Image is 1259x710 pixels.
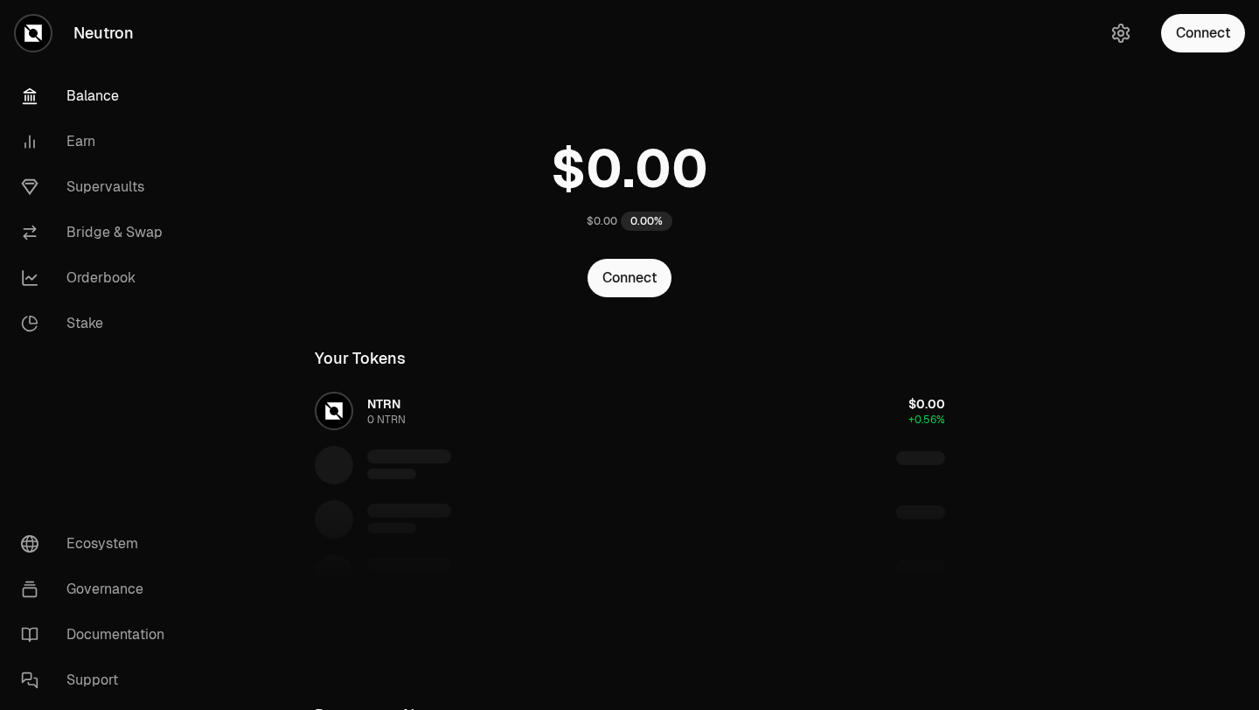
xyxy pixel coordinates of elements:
a: Support [7,658,189,703]
a: Documentation [7,612,189,658]
a: Earn [7,119,189,164]
button: Connect [1161,14,1245,52]
button: Connect [588,259,671,297]
a: Bridge & Swap [7,210,189,255]
div: Your Tokens [315,346,406,371]
div: 0.00% [621,212,672,231]
a: Ecosystem [7,521,189,567]
div: $0.00 [587,214,617,228]
a: Supervaults [7,164,189,210]
a: Balance [7,73,189,119]
a: Governance [7,567,189,612]
a: Orderbook [7,255,189,301]
a: Stake [7,301,189,346]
